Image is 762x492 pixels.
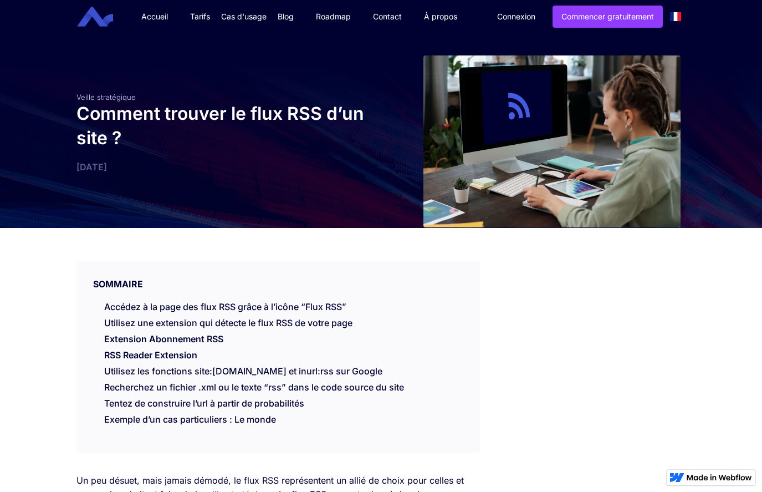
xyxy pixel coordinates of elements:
a: Utilisez une extension qui détecte le flux RSS de votre page [104,317,352,328]
h1: Comment trouver le flux RSS d’un site ? [76,102,376,150]
div: SOMMAIRE [76,261,479,290]
img: Made in Webflow [687,474,752,481]
a: home [85,7,121,27]
a: Extension Abonnement RSS [104,333,223,350]
a: Utilisez les fonctions site:[DOMAIN_NAME] et inurl:rss sur Google [104,366,382,377]
a: Tentez de construire l’url à partir de probabilités [104,398,304,409]
a: RSS Reader Extension [104,349,197,366]
a: Accédez à la page des flux RSS grâce à l’icône “Flux RSS” [104,301,346,312]
div: Cas d'usage [221,11,267,22]
a: Commencer gratuitement [553,6,663,28]
a: Connexion [489,6,544,27]
a: Recherchez un fichier .xml ou le texte “rss” dans le code source du site [104,382,404,393]
a: Exemple d’un cas particuliers : Le monde [104,414,276,425]
div: Veille stratégique [76,93,376,102]
div: [DATE] [76,161,376,173]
